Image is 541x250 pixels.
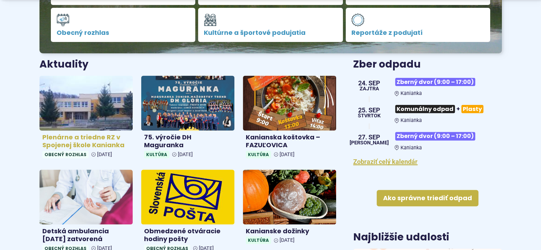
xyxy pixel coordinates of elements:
span: [DATE] [280,237,295,243]
span: Kultúra [246,151,271,158]
span: 27. sep [350,134,389,140]
h4: Kanianske dožinky [246,227,333,235]
span: Kultúra [144,151,169,158]
h4: Plenárne a triedne RZ v Spojenej škole Kanianka [42,133,130,149]
span: Kanianka [401,145,422,151]
span: Plasty [461,105,483,113]
h4: Detská ambulancia [DATE] zatvorená [42,227,130,243]
span: 24. sep [358,80,380,86]
a: Plenárne a triedne RZ v Spojenej škole Kanianka Obecný rozhlas [DATE] [39,76,133,161]
span: [DATE] [178,151,193,158]
a: Zobraziť celý kalendár [353,158,418,165]
span: Obecný rozhlas [57,29,190,36]
a: Obecný rozhlas [51,8,196,42]
span: Zberný dvor (9:00 – 17:00) [395,78,475,86]
h3: Zber odpadu [353,59,502,70]
span: Kanianka [401,90,422,96]
h3: Najbližšie udalosti [353,232,449,243]
a: Zberný dvor (9:00 – 17:00) Kanianka 24. sep Zajtra [353,75,502,96]
span: Kanianka [401,117,422,123]
span: [PERSON_NAME] [350,140,389,145]
span: 25. sep [358,107,381,113]
span: Zberný dvor (9:00 – 17:00) [395,132,475,140]
span: štvrtok [358,113,381,118]
span: Kultúrne a športové podujatia [204,29,337,36]
a: Kultúrne a športové podujatia [198,8,343,42]
a: Kanianske dožinky Kultúra [DATE] [243,170,336,247]
a: 75. výročie DH Maguranka Kultúra [DATE] [141,76,234,161]
span: Kultúra [246,236,271,244]
span: [DATE] [97,151,112,158]
span: Zajtra [358,86,380,91]
a: Ako správne triediť odpad [377,190,478,206]
h3: + [394,102,502,116]
a: Komunálny odpad+Plasty Kanianka 25. sep štvrtok [353,102,502,123]
span: [DATE] [280,151,295,158]
h4: Kanianska koštovka – FAZUĽOVICA [246,133,333,149]
span: Obecný rozhlas [42,151,89,158]
a: Reportáže z podujatí [346,8,490,42]
a: Kanianska koštovka – FAZUĽOVICA Kultúra [DATE] [243,76,336,161]
span: Komunálny odpad [395,105,455,113]
h3: Aktuality [39,59,89,70]
h4: 75. výročie DH Maguranka [144,133,232,149]
a: Zberný dvor (9:00 – 17:00) Kanianka 27. sep [PERSON_NAME] [353,129,502,150]
span: Reportáže z podujatí [351,29,485,36]
h4: Obmedzené otváracie hodiny pošty [144,227,232,243]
